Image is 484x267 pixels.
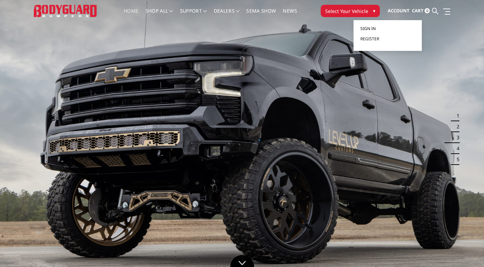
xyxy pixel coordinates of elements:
[453,154,459,165] button: 5 of 5
[34,5,98,17] img: BODYGUARD BUMPERS
[360,36,379,42] span: Register
[360,26,376,31] span: Sign in
[360,34,415,44] a: Register
[412,8,424,14] span: Cart
[124,9,138,22] a: Home
[453,121,459,132] button: 2 of 5
[373,7,375,14] span: ▾
[246,9,276,22] a: SEMA Show
[360,24,415,34] a: Sign in
[325,8,368,15] span: Select Your Vehicle
[450,234,484,267] iframe: Chat Widget
[146,9,173,22] a: shop all
[453,132,459,143] button: 3 of 5
[321,5,380,17] button: Select Your Vehicle
[283,9,297,22] a: News
[412,2,430,20] a: Cart 0
[214,9,240,22] a: Dealers
[453,143,459,154] button: 4 of 5
[388,8,410,14] span: Account
[388,2,410,20] a: Account
[425,8,430,13] span: 0
[453,110,459,121] button: 1 of 5
[230,255,254,267] a: Click to Down
[180,9,207,22] a: Support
